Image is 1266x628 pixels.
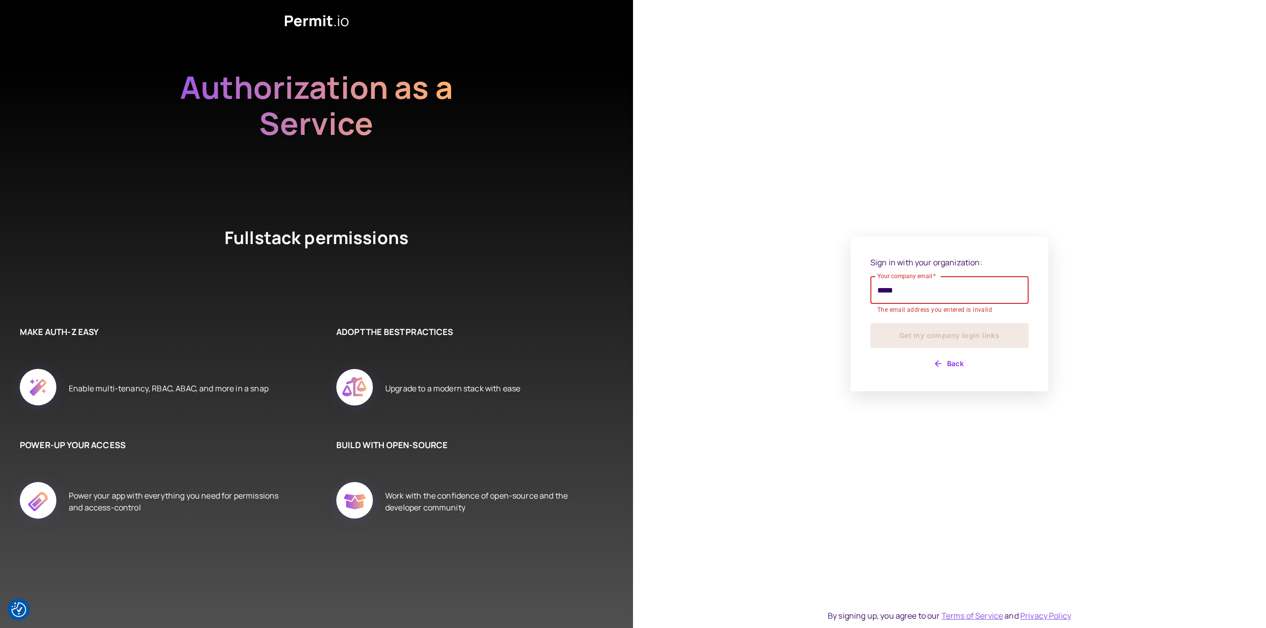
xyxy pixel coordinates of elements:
img: Revisit consent button [11,602,26,617]
div: Work with the confidence of open-source and the developer community [385,471,603,532]
h2: Authorization as a Service [148,69,485,177]
a: Terms of Service [942,610,1003,621]
button: Consent Preferences [11,602,26,617]
p: Sign in with your organization: [870,256,1029,268]
h6: BUILD WITH OPEN-SOURCE [336,439,603,452]
h6: ADOPT THE BEST PRACTICES [336,326,603,338]
p: The email address you entered is invalid [877,305,1022,315]
div: Upgrade to a modern stack with ease [385,358,520,419]
label: Your company email [877,272,936,280]
button: Back [870,356,1029,372]
h6: MAKE AUTH-Z EASY [20,326,287,338]
h6: POWER-UP YOUR ACCESS [20,439,287,452]
h4: Fullstack permissions [188,226,445,286]
div: By signing up, you agree to our and [828,610,1071,622]
div: Power your app with everything you need for permissions and access-control [69,471,287,532]
button: Get my company login links [870,323,1029,348]
div: Enable multi-tenancy, RBAC, ABAC, and more in a snap [69,358,269,419]
a: Privacy Policy [1020,610,1071,621]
